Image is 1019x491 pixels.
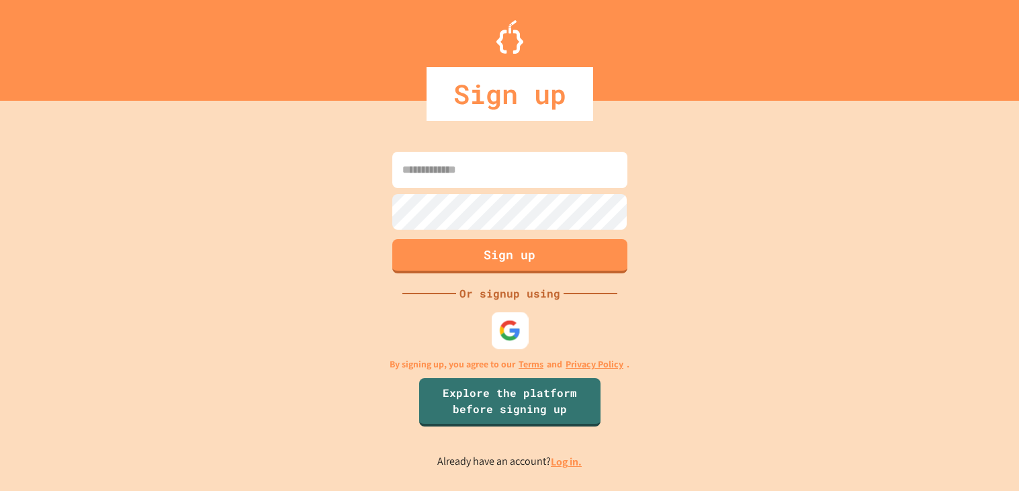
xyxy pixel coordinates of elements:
[437,453,582,470] p: Already have an account?
[427,67,593,121] div: Sign up
[390,357,629,371] p: By signing up, you agree to our and .
[566,357,623,371] a: Privacy Policy
[392,239,627,273] button: Sign up
[496,20,523,54] img: Logo.svg
[551,455,582,469] a: Log in.
[419,378,601,427] a: Explore the platform before signing up
[519,357,543,371] a: Terms
[498,320,521,342] img: google-icon.svg
[456,285,564,302] div: Or signup using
